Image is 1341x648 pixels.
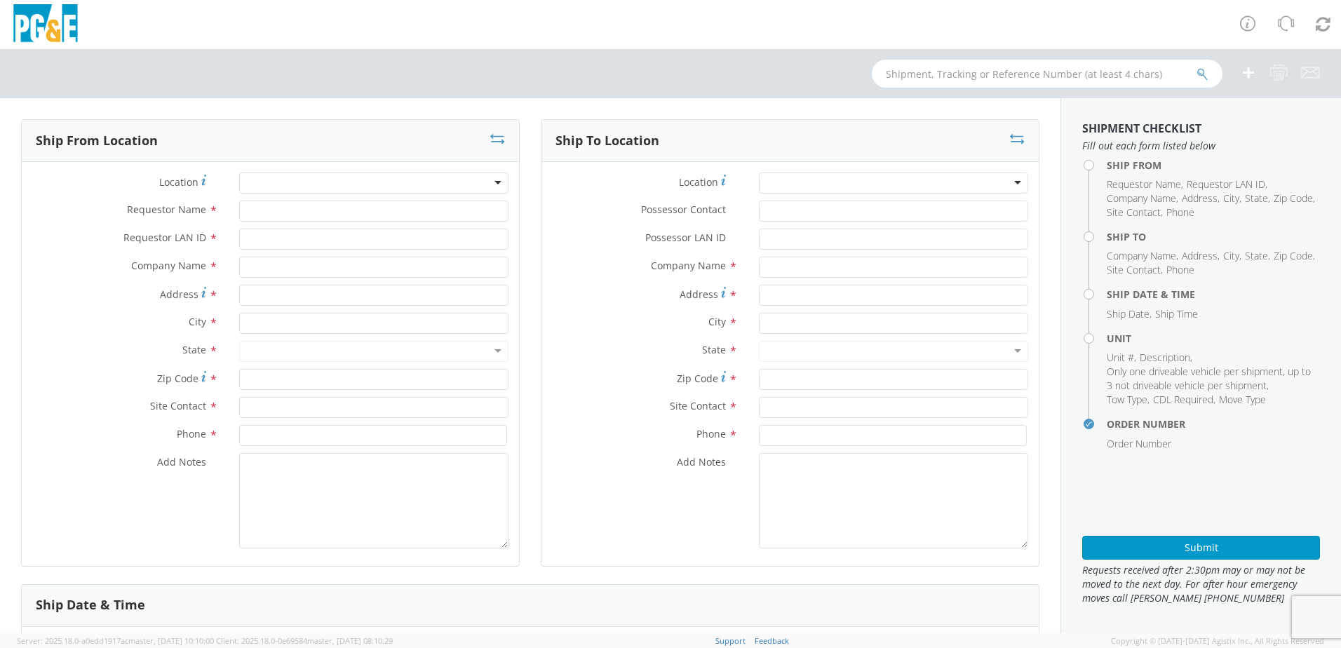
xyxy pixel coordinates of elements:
span: City [189,315,206,328]
li: , [1153,393,1215,407]
span: Address [1182,249,1218,262]
li: , [1107,177,1183,191]
span: Address [160,288,198,301]
span: Address [680,288,718,301]
h4: Unit [1107,333,1320,344]
span: Requestor Name [127,203,206,216]
span: Add Notes [677,455,726,468]
span: Ship Date [1107,307,1150,320]
span: Unit # [1107,351,1134,364]
span: Possessor Contact [641,203,726,216]
span: Zip Code [157,372,198,385]
span: Company Name [131,259,206,272]
li: , [1274,191,1315,205]
span: Order Number [1107,437,1171,450]
li: , [1223,249,1241,263]
h3: Ship From Location [36,134,158,148]
span: State [702,343,726,356]
span: Only one driveable vehicle per shipment, up to 3 not driveable vehicle per shipment [1107,365,1311,392]
span: Site Contact [1107,263,1161,276]
h4: Ship From [1107,160,1320,170]
a: Support [715,635,746,646]
span: Site Contact [150,399,206,412]
span: Server: 2025.18.0-a0edd1917ac [17,635,214,646]
li: , [1274,249,1315,263]
img: pge-logo-06675f144f4cfa6a6814.png [11,4,81,46]
button: Submit [1082,536,1320,560]
span: Tow Type [1107,393,1147,406]
h3: Ship To Location [555,134,659,148]
span: Ship Time [1155,307,1198,320]
span: Phone [1166,263,1194,276]
strong: Shipment Checklist [1082,121,1201,136]
span: Requestor LAN ID [123,231,206,244]
span: Move Type [1219,393,1266,406]
span: Zip Code [1274,191,1313,205]
li: , [1140,351,1192,365]
li: , [1223,191,1241,205]
h3: Ship Date & Time [36,598,145,612]
span: Zip Code [677,372,718,385]
span: Copyright © [DATE]-[DATE] Agistix Inc., All Rights Reserved [1111,635,1324,647]
span: City [1223,249,1239,262]
span: CDL Required [1153,393,1213,406]
span: Location [679,175,718,189]
span: master, [DATE] 08:10:29 [307,635,393,646]
span: State [1245,191,1268,205]
span: Company Name [1107,191,1176,205]
span: State [1245,249,1268,262]
h4: Ship Date & Time [1107,289,1320,299]
span: Description [1140,351,1190,364]
span: Company Name [1107,249,1176,262]
li: , [1187,177,1267,191]
span: City [708,315,726,328]
span: Address [1182,191,1218,205]
span: City [1223,191,1239,205]
li: , [1107,365,1316,393]
span: Site Contact [670,399,726,412]
span: master, [DATE] 10:10:00 [128,635,214,646]
span: Fill out each form listed below [1082,139,1320,153]
li: , [1107,307,1152,321]
li: , [1107,249,1178,263]
li: , [1107,205,1163,220]
li: , [1182,191,1220,205]
span: Client: 2025.18.0-0e69584 [216,635,393,646]
span: Company Name [651,259,726,272]
li: , [1107,393,1150,407]
span: Possessor LAN ID [645,231,726,244]
span: Requestor LAN ID [1187,177,1265,191]
span: Phone [696,427,726,440]
span: Phone [1166,205,1194,219]
span: Site Contact [1107,205,1161,219]
li: , [1107,351,1136,365]
span: Requests received after 2:30pm may or may not be moved to the next day. For after hour emergency ... [1082,563,1320,605]
li: , [1107,263,1163,277]
span: Phone [177,427,206,440]
li: , [1245,191,1270,205]
li: , [1182,249,1220,263]
span: Add Notes [157,455,206,468]
span: Requestor Name [1107,177,1181,191]
span: State [182,343,206,356]
input: Shipment, Tracking or Reference Number (at least 4 chars) [872,60,1222,88]
li: , [1107,191,1178,205]
li: , [1245,249,1270,263]
h4: Order Number [1107,419,1320,429]
h4: Ship To [1107,231,1320,242]
span: Zip Code [1274,249,1313,262]
span: Location [159,175,198,189]
a: Feedback [755,635,789,646]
